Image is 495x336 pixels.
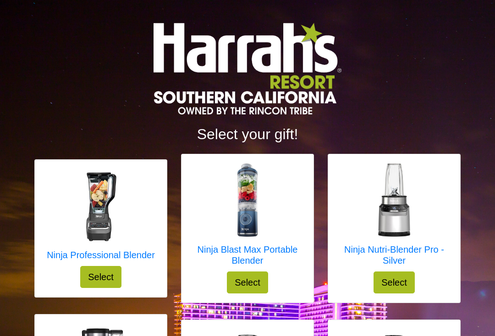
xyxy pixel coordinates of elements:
[47,169,155,266] a: Ninja Professional Blender Ninja Professional Blender
[154,23,341,114] img: Logo
[80,266,121,288] button: Select
[374,271,415,293] button: Select
[337,244,451,266] h5: Ninja Nutri-Blender Pro - Silver
[64,169,137,242] img: Ninja Professional Blender
[227,271,268,293] button: Select
[47,249,155,260] h5: Ninja Professional Blender
[191,244,304,266] h5: Ninja Blast Max Portable Blender
[191,163,304,271] a: Ninja Blast Max Portable Blender Ninja Blast Max Portable Blender
[357,163,431,237] img: Ninja Nutri-Blender Pro - Silver
[211,163,284,237] img: Ninja Blast Max Portable Blender
[337,163,451,271] a: Ninja Nutri-Blender Pro - Silver Ninja Nutri-Blender Pro - Silver
[34,125,461,143] h2: Select your gift!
